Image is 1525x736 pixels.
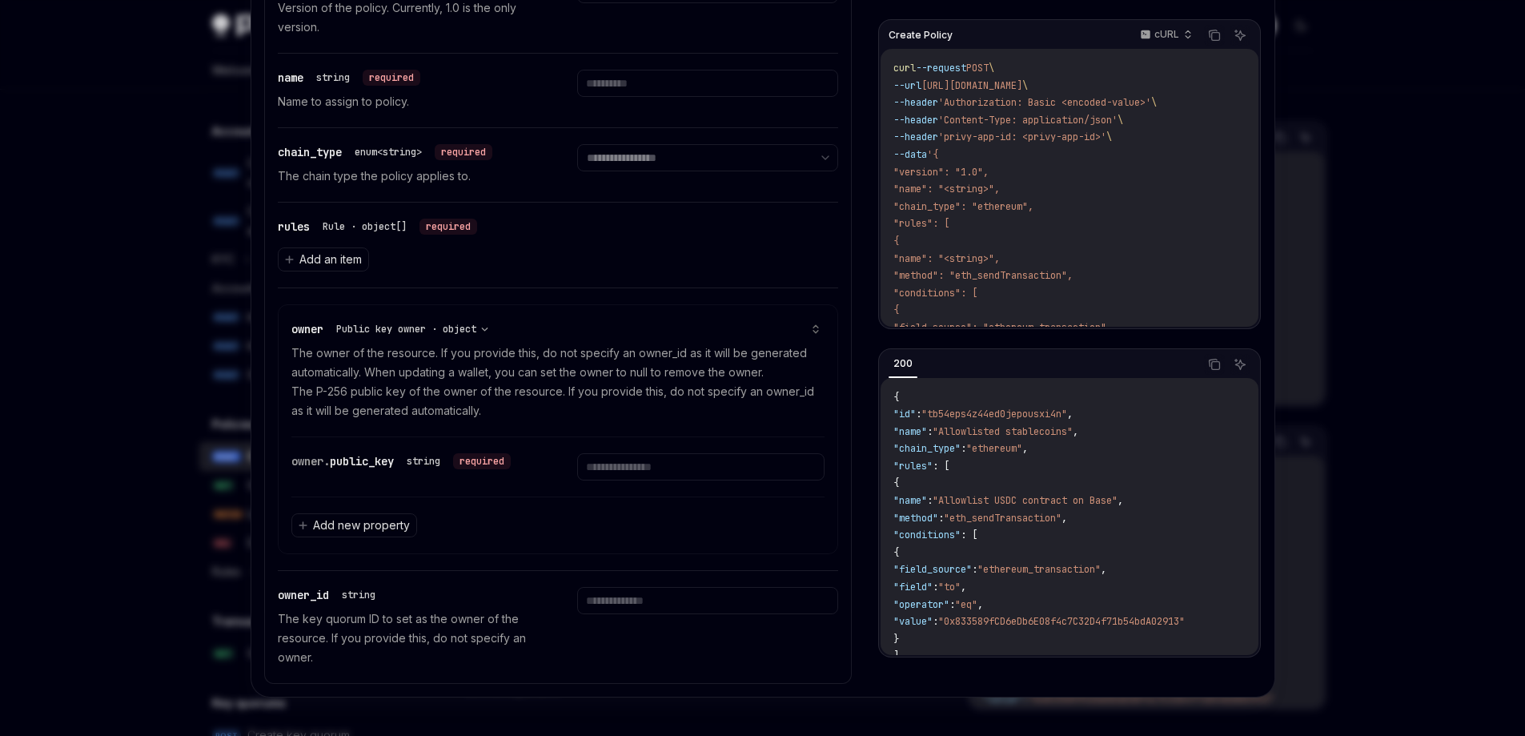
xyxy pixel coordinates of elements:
span: "field" [893,581,933,593]
span: owner_id [278,588,329,602]
div: owner_id [278,587,382,603]
span: "method" [893,512,938,525]
span: \ [1022,79,1028,92]
span: : [ [933,460,949,473]
span: , [1061,512,1067,525]
span: ], [893,650,905,662]
span: : [972,563,977,576]
p: The key quorum ID to set as the owner of the resource. If you provide this, do not specify an owner. [278,609,539,667]
span: Add an item [299,251,362,267]
div: owner [291,321,496,337]
span: "to" [938,581,961,593]
span: "ethereum" [966,442,1022,455]
span: POST [966,62,989,74]
span: "eq" [955,598,977,611]
div: Rule · object[] [323,220,407,233]
span: "ethereum_transaction" [977,563,1101,576]
span: : [933,615,938,628]
div: string [407,455,440,468]
span: { [893,304,899,316]
div: required [453,453,511,469]
span: Create Policy [889,29,953,42]
span: name [278,70,303,85]
span: , [1101,563,1106,576]
span: owner [291,322,323,336]
span: : [949,598,955,611]
span: curl [893,62,916,74]
span: "method": "eth_sendTransaction", [893,269,1073,282]
span: "operator" [893,598,949,611]
span: rules [278,219,310,234]
span: { [893,235,899,247]
div: chain_type [278,144,492,160]
span: "Allowlisted stablecoins" [933,425,1073,438]
span: , [1118,494,1123,507]
span: chain_type [278,145,342,159]
button: Add an item [278,247,369,271]
span: "field_source" [893,563,972,576]
span: : [916,408,921,420]
span: : [933,581,938,593]
span: , [961,581,966,593]
span: "chain_type": "ethereum", [893,200,1033,213]
div: name [278,70,420,86]
span: "name" [893,425,927,438]
button: Add new property [291,513,417,537]
span: --header [893,96,938,109]
span: \ [989,62,994,74]
div: owner.public_key [291,453,511,469]
span: "value" [893,615,933,628]
span: , [1073,425,1078,438]
span: : [ [961,529,977,541]
span: 'privy-app-id: <privy-app-id>' [938,131,1106,143]
span: "name" [893,494,927,507]
span: "conditions": [ [893,287,977,300]
div: string [316,71,350,84]
span: "name": "<string>", [893,183,1000,195]
span: , [1067,408,1073,420]
p: The owner of the resource. If you provide this, do not specify an owner_id as it will be generate... [291,344,825,420]
span: { [893,477,899,489]
div: 200 [889,354,917,373]
span: } [893,633,899,646]
span: "conditions" [893,529,961,541]
span: : [938,512,944,525]
div: required [419,219,477,235]
span: '{ [927,148,938,161]
span: "0x833589fCD6eDb6E08f4c7C32D4f71b54bdA02913" [938,615,1185,628]
div: rules [278,219,477,235]
button: Copy the contents from the code block [1204,354,1225,375]
div: required [363,70,420,86]
span: : [927,425,933,438]
span: { [893,546,899,559]
span: \ [1118,114,1123,127]
span: { [893,391,899,404]
span: "tb54eps4z44ed0jepousxi4n" [921,408,1067,420]
span: "Allowlist USDC contract on Base" [933,494,1118,507]
span: "rules": [ [893,217,949,230]
span: --url [893,79,921,92]
span: owner. [291,454,330,469]
p: cURL [1154,28,1179,41]
div: enum<string> [355,146,422,159]
span: [URL][DOMAIN_NAME] [921,79,1022,92]
div: required [435,144,492,160]
span: : [927,494,933,507]
span: : [961,442,966,455]
span: --header [893,114,938,127]
div: string [342,589,375,601]
span: "chain_type" [893,442,961,455]
span: --request [916,62,966,74]
span: "eth_sendTransaction" [944,512,1061,525]
span: "version": "1.0", [893,166,989,179]
span: --data [893,148,927,161]
span: 'Content-Type: application/json' [938,114,1118,127]
span: , [977,598,983,611]
button: Copy the contents from the code block [1204,25,1225,46]
button: Ask AI [1230,25,1250,46]
span: --header [893,131,938,143]
span: "rules" [893,460,933,473]
span: \ [1151,96,1157,109]
span: "id" [893,408,916,420]
button: Ask AI [1230,354,1250,375]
